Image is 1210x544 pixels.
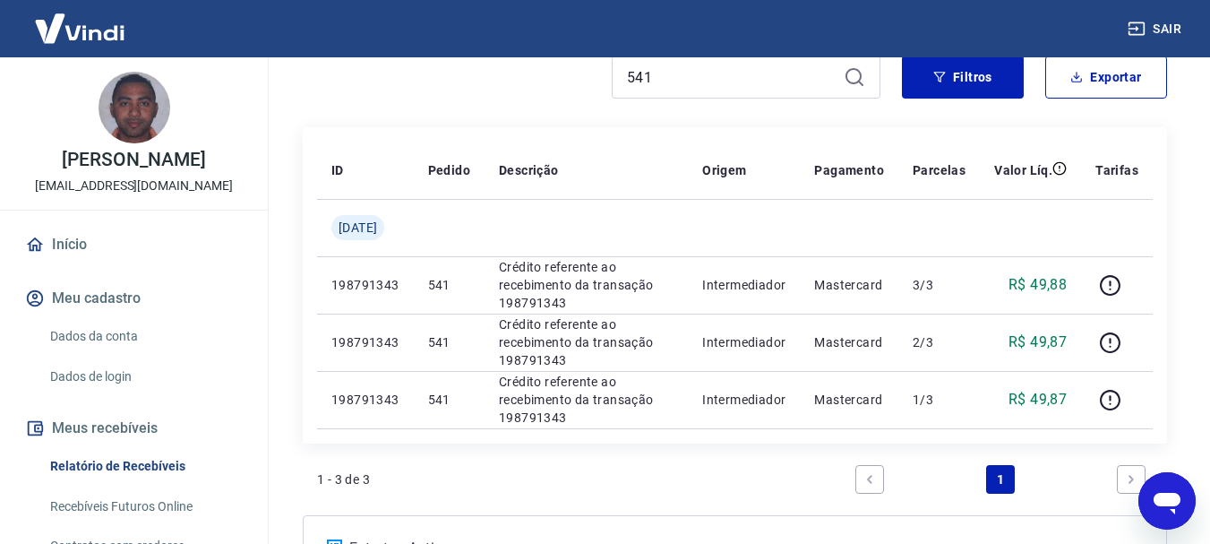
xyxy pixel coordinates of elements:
[855,465,884,494] a: Previous page
[499,161,559,179] p: Descrição
[428,161,470,179] p: Pedido
[902,56,1024,99] button: Filtros
[428,333,470,351] p: 541
[627,64,837,91] input: Busque pelo número do pedido
[913,276,965,294] p: 3/3
[1045,56,1167,99] button: Exportar
[913,161,965,179] p: Parcelas
[1008,332,1067,353] p: R$ 49,87
[21,225,246,264] a: Início
[994,161,1052,179] p: Valor Líq.
[702,276,785,294] p: Intermediador
[814,276,884,294] p: Mastercard
[1124,13,1189,46] button: Sair
[43,448,246,485] a: Relatório de Recebíveis
[331,276,399,294] p: 198791343
[814,333,884,351] p: Mastercard
[428,391,470,409] p: 541
[339,219,377,237] span: [DATE]
[814,161,884,179] p: Pagamento
[702,333,785,351] p: Intermediador
[1117,465,1146,494] a: Next page
[331,391,399,409] p: 198791343
[913,333,965,351] p: 2/3
[331,161,344,179] p: ID
[499,258,674,312] p: Crédito referente ao recebimento da transação 198791343
[1095,161,1138,179] p: Tarifas
[62,151,205,169] p: [PERSON_NAME]
[1008,274,1067,296] p: R$ 49,88
[913,391,965,409] p: 1/3
[99,72,170,143] img: b364baf0-585a-4717-963f-4c6cdffdd737.jpeg
[21,409,246,448] button: Meus recebíveis
[499,315,674,369] p: Crédito referente ao recebimento da transação 198791343
[43,488,246,525] a: Recebíveis Futuros Online
[1008,389,1067,410] p: R$ 49,87
[43,318,246,355] a: Dados da conta
[331,333,399,351] p: 198791343
[848,458,1153,501] ul: Pagination
[986,465,1015,494] a: Page 1 is your current page
[35,177,233,195] p: [EMAIL_ADDRESS][DOMAIN_NAME]
[21,1,138,56] img: Vindi
[43,358,246,395] a: Dados de login
[317,471,370,488] p: 1 - 3 de 3
[1138,472,1196,530] iframe: Botão para abrir a janela de mensagens
[702,391,785,409] p: Intermediador
[21,279,246,318] button: Meu cadastro
[702,161,746,179] p: Origem
[814,391,884,409] p: Mastercard
[499,373,674,427] p: Crédito referente ao recebimento da transação 198791343
[428,276,470,294] p: 541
